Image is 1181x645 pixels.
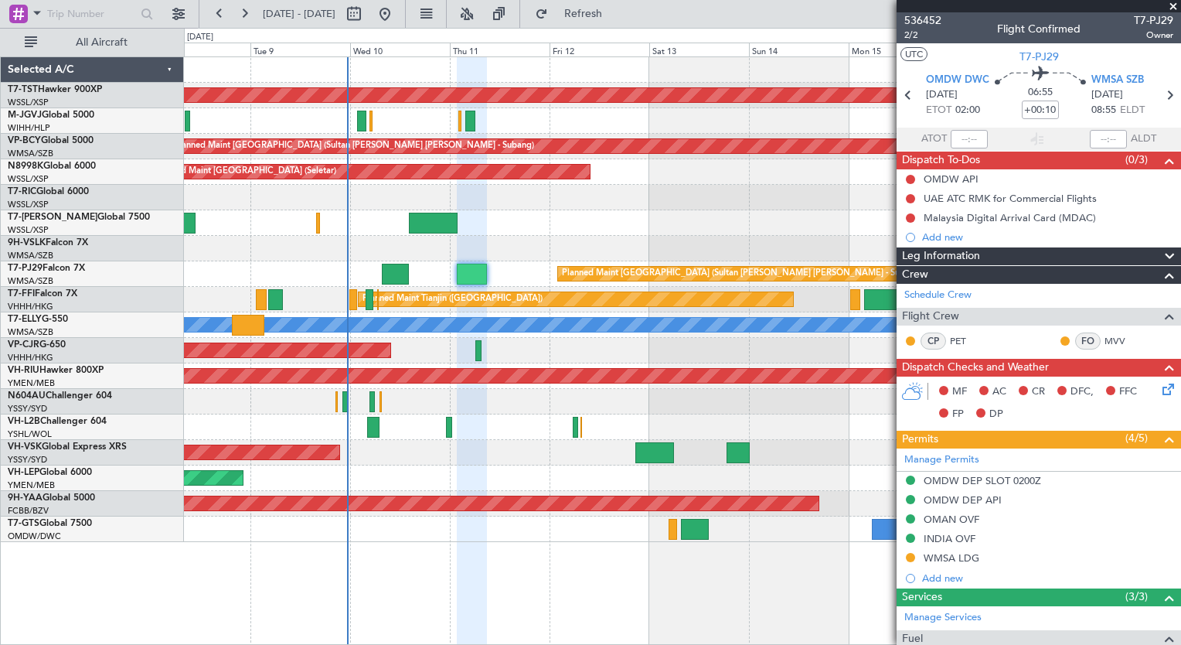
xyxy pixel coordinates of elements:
span: Owner [1134,29,1173,42]
span: (4/5) [1125,430,1148,446]
button: All Aircraft [17,30,168,55]
span: Permits [902,431,938,449]
a: WMSA/SZB [8,275,53,287]
div: Flight Confirmed [997,21,1081,37]
div: OMAN OVF [924,513,979,526]
a: Manage Permits [904,452,979,468]
a: Schedule Crew [904,288,972,303]
span: WMSA SZB [1091,73,1144,88]
a: YSSY/SYD [8,454,47,466]
a: WSSL/XSP [8,224,49,236]
a: WSSL/XSP [8,173,49,185]
span: VP-BCY [8,136,41,145]
span: VP-CJR [8,340,39,350]
span: (3/3) [1125,589,1148,605]
span: AC [992,384,1006,400]
span: VH-LEP [8,468,39,477]
div: Tue 9 [250,43,350,56]
a: OMDW/DWC [8,531,61,542]
span: T7-PJ29 [1019,49,1059,65]
span: T7-TST [8,85,38,94]
span: ATOT [921,131,947,147]
div: WMSA LDG [924,551,979,565]
a: N8998KGlobal 6000 [8,162,96,171]
a: WMSA/SZB [8,326,53,338]
span: Crew [902,266,928,284]
div: Add new [922,572,1173,585]
span: T7-ELLY [8,315,42,324]
span: Refresh [551,9,616,19]
span: ELDT [1120,103,1145,118]
div: Fri 12 [550,43,649,56]
span: T7-PJ29 [8,264,43,273]
span: Services [902,589,942,606]
div: UAE ATC RMK for Commercial Flights [924,192,1097,205]
a: 9H-YAAGlobal 5000 [8,493,95,503]
span: 9H-YAA [8,493,43,503]
span: ETOT [926,103,951,118]
span: OMDW DWC [926,73,989,88]
span: 536452 [904,12,941,29]
span: 08:55 [1091,103,1116,118]
span: [DATE] [926,87,958,103]
span: Dispatch To-Dos [902,152,980,169]
a: T7-FFIFalcon 7X [8,289,77,299]
a: VH-L2BChallenger 604 [8,417,107,426]
span: [DATE] [1091,87,1123,103]
div: Thu 11 [450,43,550,56]
span: DP [989,407,1003,422]
div: CP [921,333,946,350]
a: WSSL/XSP [8,199,49,210]
a: FCBB/BZV [8,505,49,517]
a: Manage Services [904,610,982,626]
a: T7-TSTHawker 900XP [8,85,102,94]
span: N604AU [8,391,46,401]
a: T7-GTSGlobal 7500 [8,519,92,528]
span: T7-RIC [8,187,36,196]
button: UTC [900,47,927,61]
a: T7-PJ29Falcon 7X [8,264,85,273]
span: Flight Crew [902,308,959,326]
a: M-JGVJGlobal 5000 [8,111,94,120]
div: INDIA OVF [924,532,975,545]
a: VH-VSKGlobal Express XRS [8,442,127,452]
div: OMDW DEP SLOT 0200Z [924,474,1041,487]
a: T7-ELLYG-550 [8,315,68,324]
span: T7-[PERSON_NAME] [8,213,97,222]
span: Leg Information [902,247,980,265]
div: Unplanned Maint [GEOGRAPHIC_DATA] (Sultan [PERSON_NAME] [PERSON_NAME] - Subang) [163,135,534,158]
span: FP [952,407,964,422]
a: PET [950,334,985,348]
div: Planned Maint [GEOGRAPHIC_DATA] (Sultan [PERSON_NAME] [PERSON_NAME] - Subang) [562,262,922,285]
a: YSHL/WOL [8,428,52,440]
span: T7-PJ29 [1134,12,1173,29]
a: 9H-VSLKFalcon 7X [8,238,88,247]
span: DFC, [1070,384,1094,400]
span: T7-FFI [8,289,35,299]
div: Sat 13 [649,43,749,56]
a: WMSA/SZB [8,148,53,159]
span: FFC [1119,384,1137,400]
span: Dispatch Checks and Weather [902,359,1049,377]
button: Refresh [528,2,621,26]
div: OMDW DEP API [924,493,1002,507]
span: VH-L2B [8,417,40,426]
a: VP-CJRG-650 [8,340,66,350]
a: VH-RIUHawker 800XP [8,366,104,375]
div: Mon 15 [849,43,948,56]
span: [DATE] - [DATE] [263,7,335,21]
a: T7-[PERSON_NAME]Global 7500 [8,213,150,222]
div: FO [1075,333,1101,350]
span: N8998K [8,162,43,171]
div: Sun 14 [749,43,849,56]
div: OMDW API [924,172,978,186]
span: VH-RIU [8,366,39,375]
span: 2/2 [904,29,941,42]
input: --:-- [951,130,988,148]
div: Mon 8 [151,43,250,56]
a: MVV [1104,334,1139,348]
span: T7-GTS [8,519,39,528]
a: VHHH/HKG [8,352,53,363]
span: 06:55 [1028,85,1053,101]
div: [DATE] [187,31,213,44]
